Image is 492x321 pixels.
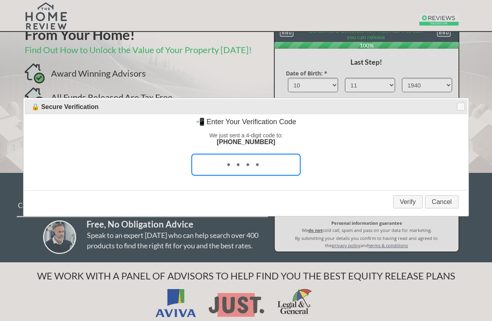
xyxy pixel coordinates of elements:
[31,117,461,126] p: 📲 Enter Your Verification Code
[425,195,459,208] button: Cancel
[393,195,423,208] button: Verify
[191,154,301,176] input: ••••
[31,139,461,146] p: [PHONE_NUMBER]
[31,103,418,111] span: 🔒 Secure Verification
[457,103,465,111] button: Close
[31,132,461,139] p: We just sent a 4-digit code to:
